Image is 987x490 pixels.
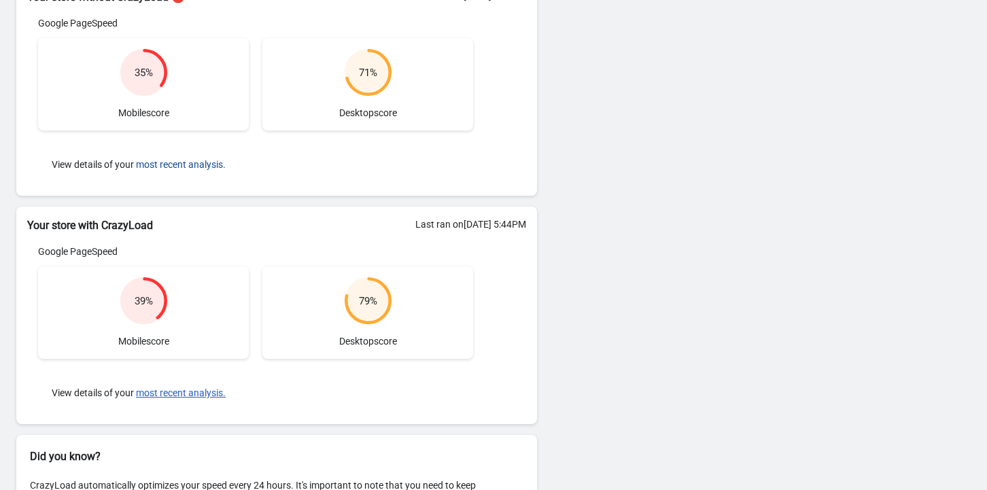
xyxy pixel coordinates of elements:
[27,217,526,234] h2: Your store with CrazyLoad
[38,16,473,30] div: Google PageSpeed
[415,217,526,231] div: Last ran on [DATE] 5:44PM
[262,38,473,130] div: Desktop score
[135,294,153,308] div: 39 %
[359,294,377,308] div: 79 %
[262,266,473,359] div: Desktop score
[38,245,473,258] div: Google PageSpeed
[30,449,523,465] h2: Did you know?
[359,66,377,80] div: 71 %
[38,144,473,185] div: View details of your
[38,38,249,130] div: Mobile score
[136,159,226,170] button: most recent analysis.
[38,266,249,359] div: Mobile score
[38,372,473,413] div: View details of your
[136,387,226,398] button: most recent analysis.
[135,66,153,80] div: 35 %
